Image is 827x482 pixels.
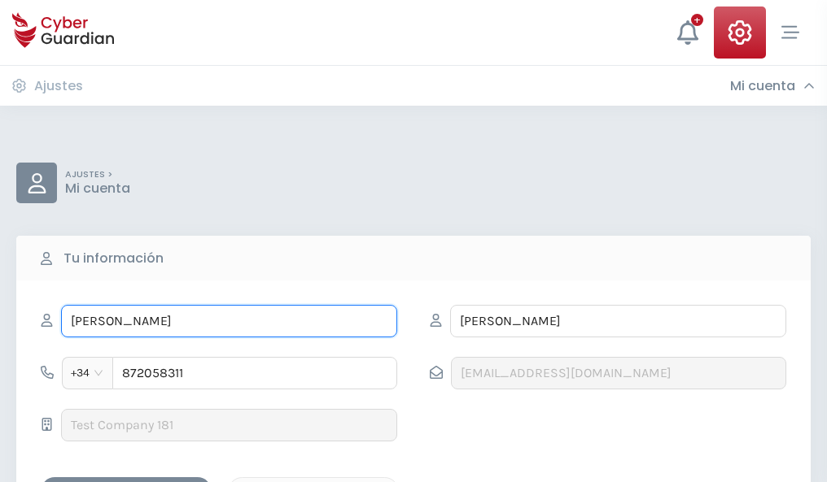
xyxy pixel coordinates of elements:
[34,78,83,94] h3: Ajustes
[730,78,795,94] h3: Mi cuenta
[691,14,703,26] div: +
[65,169,130,180] p: AJUSTES >
[730,78,815,94] div: Mi cuenta
[65,180,130,197] p: Mi cuenta
[63,249,164,268] b: Tu información
[112,357,397,389] input: 612345678
[71,361,104,385] span: +34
